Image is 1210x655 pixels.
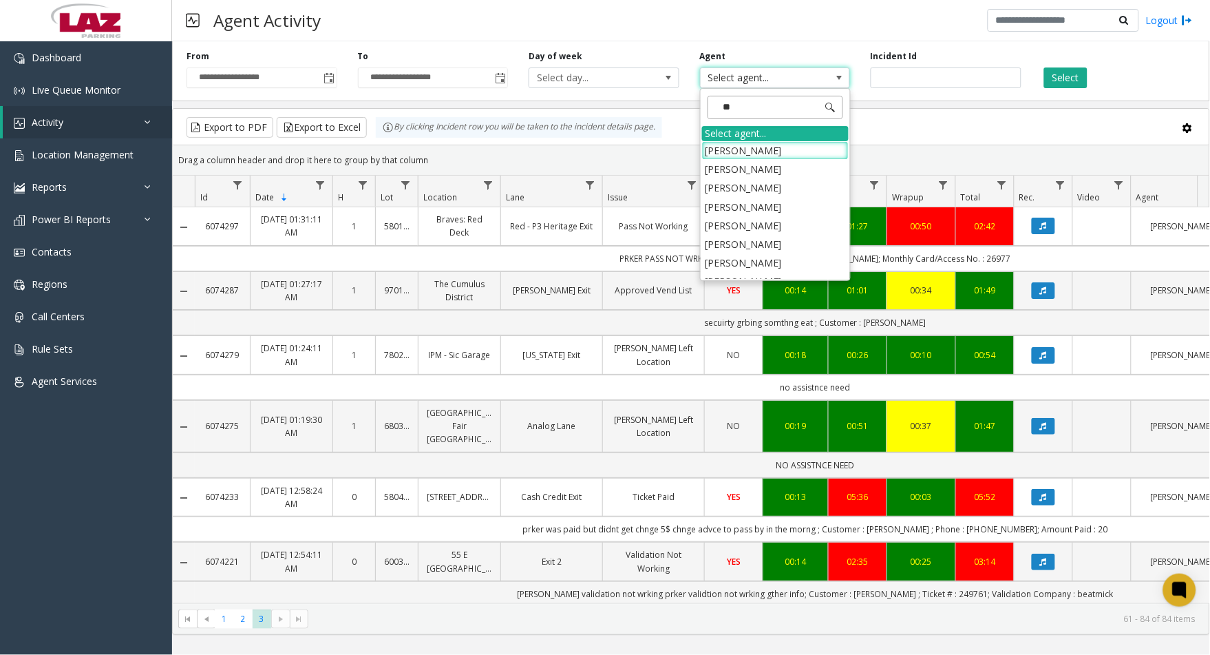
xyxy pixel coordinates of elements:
a: 780285 [384,349,410,362]
li: [PERSON_NAME] [702,178,849,197]
a: 580116 [384,220,410,233]
a: Collapse Details [173,351,195,362]
img: 'icon' [14,215,25,226]
span: Sortable [279,192,290,203]
span: Id [200,191,208,203]
a: 05:36 [837,490,878,503]
a: 01:27 [837,220,878,233]
div: 01:47 [964,419,1006,433]
span: Toggle popup [492,68,507,87]
label: Day of week [529,50,582,63]
a: Collapse Details [173,557,195,568]
span: Activity [32,116,63,129]
span: Regions [32,278,67,291]
a: NO [713,349,754,362]
span: YES [727,284,741,296]
a: 0 [341,490,367,503]
span: Contacts [32,245,72,258]
span: H [338,191,344,203]
span: Issue [608,191,628,203]
span: Date [255,191,274,203]
a: Dur Filter Menu [865,176,884,194]
span: Page 3 [253,610,271,628]
span: Total [961,191,981,203]
a: Collapse Details [173,492,195,503]
a: Id Filter Menu [229,176,247,194]
a: [DATE] 01:27:17 AM [259,278,324,304]
a: 00:37 [895,419,947,433]
div: 00:14 [772,284,820,297]
div: Drag a column header and drop it here to group by that column [173,148,1209,172]
div: By clicking Incident row you will be taken to the incident details page. [376,117,662,138]
span: Agent [1136,191,1159,203]
a: Analog Lane [509,419,594,433]
a: 6074287 [203,284,242,297]
a: [DATE] 01:19:30 AM [259,413,324,439]
a: Location Filter Menu [479,176,498,194]
a: 680387 [384,419,410,433]
a: Video Filter Menu [1110,176,1128,194]
a: [US_STATE] Exit [509,349,594,362]
a: 00:54 [964,349,1006,362]
a: YES [713,555,754,568]
a: [DATE] 01:24:11 AM [259,342,324,368]
li: [PERSON_NAME] [702,160,849,178]
a: 00:13 [772,490,820,503]
a: 600349 [384,555,410,568]
a: 02:42 [964,220,1006,233]
img: 'icon' [14,280,25,291]
span: Live Queue Monitor [32,83,120,96]
label: From [187,50,209,63]
div: 02:35 [837,555,878,568]
span: NO [728,420,741,432]
a: [PERSON_NAME] Left Location [611,342,696,368]
a: 580413 [384,490,410,503]
img: 'icon' [14,344,25,355]
a: 6074233 [203,490,242,503]
a: 00:34 [895,284,947,297]
a: Rec. Filter Menu [1051,176,1070,194]
div: 00:51 [837,419,878,433]
a: 55 E [GEOGRAPHIC_DATA] [427,548,492,574]
a: 6074221 [203,555,242,568]
a: 00:14 [772,555,820,568]
kendo-pager-info: 61 - 84 of 84 items [317,613,1196,625]
a: Lane Filter Menu [581,176,599,194]
a: [PERSON_NAME] Left Location [611,413,696,439]
span: Video [1078,191,1101,203]
a: 00:19 [772,419,820,433]
img: 'icon' [14,312,25,323]
div: 00:25 [895,555,947,568]
a: Approved Vend List [611,284,696,297]
a: NO [713,419,754,433]
a: 01:01 [837,284,878,297]
a: Collapse Details [173,222,195,233]
a: 970138 [384,284,410,297]
a: Exit 2 [509,555,594,568]
a: 1 [341,284,367,297]
img: 'icon' [14,247,25,258]
span: Location Management [32,148,134,161]
span: Go to the previous page [197,610,215,629]
span: Location [423,191,457,203]
label: Agent [700,50,726,63]
a: [GEOGRAPHIC_DATA] Fair [GEOGRAPHIC_DATA] [427,406,492,446]
a: [DATE] 12:54:11 AM [259,548,324,574]
img: logout [1182,13,1193,28]
a: [STREET_ADDRESS] [427,490,492,503]
a: Wrapup Filter Menu [934,176,953,194]
a: Activity [3,106,172,138]
li: [PERSON_NAME] [702,235,849,253]
a: 00:10 [895,349,947,362]
div: 00:18 [772,349,820,362]
label: Incident Id [871,50,917,63]
a: The Cumulus District [427,278,492,304]
a: 1 [341,419,367,433]
span: Reports [32,180,67,194]
span: Dashboard [32,51,81,64]
span: Select agent... [701,68,820,87]
a: H Filter Menu [354,176,372,194]
li: [PERSON_NAME] [702,216,849,235]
